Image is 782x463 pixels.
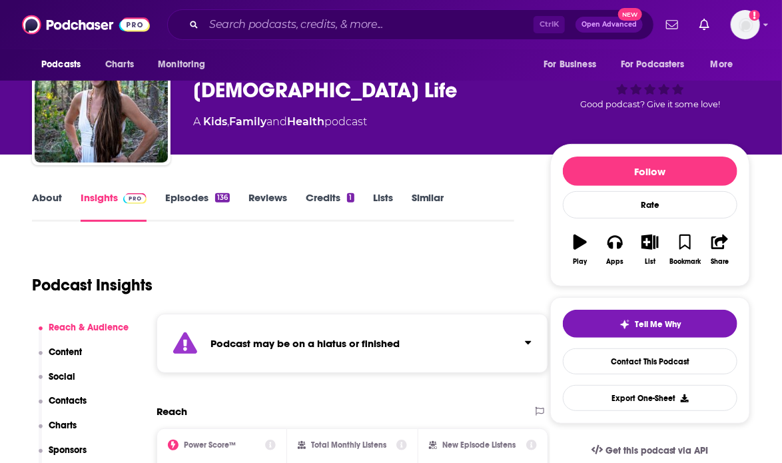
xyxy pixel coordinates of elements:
span: More [711,55,733,74]
input: Search podcasts, credits, & more... [204,14,534,35]
button: open menu [32,52,98,77]
section: Click to expand status details [157,314,548,373]
h2: Total Monthly Listens [311,440,386,450]
span: Charts [105,55,134,74]
div: 1 [347,193,354,203]
a: Charts [97,52,142,77]
button: Apps [597,226,632,274]
button: List [633,226,667,274]
button: open menu [701,52,750,77]
p: Sponsors [49,444,87,456]
button: Social [39,371,76,396]
a: Show notifications dropdown [661,13,683,36]
button: Reach & Audience [39,322,129,346]
img: Podchaser Pro [123,193,147,204]
span: Tell Me Why [635,319,681,330]
p: Charts [49,420,77,431]
button: Bookmark [667,226,702,274]
span: Good podcast? Give it some love! [580,99,720,109]
button: Export One-Sheet [563,385,737,411]
img: User Profile [731,10,760,39]
button: Share [703,226,737,274]
h2: New Episode Listens [442,440,516,450]
div: A podcast [193,114,367,130]
a: InsightsPodchaser Pro [81,191,147,222]
img: Podchaser - Follow, Share and Rate Podcasts [22,12,150,37]
span: and [266,115,287,128]
span: New [618,8,642,21]
button: Charts [39,420,77,444]
div: List [645,258,655,266]
a: Reviews [248,191,287,222]
button: open menu [612,52,704,77]
button: tell me why sparkleTell Me Why [563,310,737,338]
svg: Add a profile image [749,10,760,21]
button: Contacts [39,395,87,420]
h2: Reach [157,405,187,418]
span: Get this podcast via API [605,445,709,456]
span: For Business [544,55,596,74]
button: Follow [563,157,737,186]
div: Bookmark [669,258,701,266]
strong: Podcast may be on a hiatus or finished [210,337,400,350]
a: About [32,191,62,222]
div: Search podcasts, credits, & more... [167,9,654,40]
h1: Podcast Insights [32,275,153,295]
button: Content [39,346,83,371]
img: Rock Your Goddess Life [35,29,168,163]
div: Play [574,258,587,266]
a: Kids [203,115,227,128]
span: Podcasts [41,55,81,74]
button: open menu [149,52,222,77]
span: For Podcasters [621,55,685,74]
a: Lists [373,191,393,222]
a: Episodes136 [165,191,230,222]
div: Share [711,258,729,266]
span: Logged in as Ashley_Beenen [731,10,760,39]
button: open menu [534,52,613,77]
p: Content [49,346,82,358]
span: , [227,115,229,128]
p: Social [49,371,75,382]
p: Contacts [49,395,87,406]
a: Health [287,115,324,128]
a: Family [229,115,266,128]
div: Rate [563,191,737,219]
a: Contact This Podcast [563,348,737,374]
a: Show notifications dropdown [694,13,715,36]
img: tell me why sparkle [619,319,630,330]
p: Reach & Audience [49,322,129,333]
span: Monitoring [158,55,205,74]
button: Open AdvancedNew [576,17,643,33]
div: Apps [607,258,624,266]
a: Similar [412,191,444,222]
a: Credits1 [306,191,354,222]
span: Ctrl K [534,16,565,33]
button: Show profile menu [731,10,760,39]
span: Open Advanced [582,21,637,28]
h2: Power Score™ [184,440,236,450]
button: Play [563,226,597,274]
div: 136 [215,193,230,203]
